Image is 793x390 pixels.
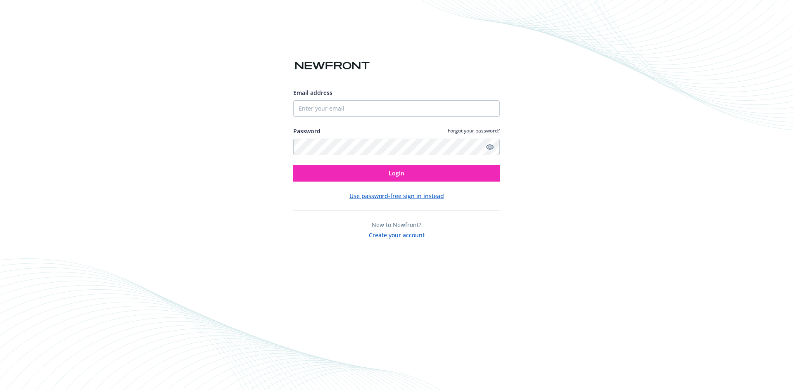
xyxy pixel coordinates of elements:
a: Forgot your password? [448,127,500,134]
button: Login [293,165,500,182]
span: Email address [293,89,332,97]
img: Newfront logo [293,59,371,73]
span: Login [389,169,404,177]
button: Use password-free sign in instead [349,191,444,200]
button: Create your account [369,229,425,239]
a: Show password [485,142,495,152]
input: Enter your email [293,100,500,117]
span: New to Newfront? [372,221,421,229]
input: Enter your password [293,139,500,155]
label: Password [293,127,321,135]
